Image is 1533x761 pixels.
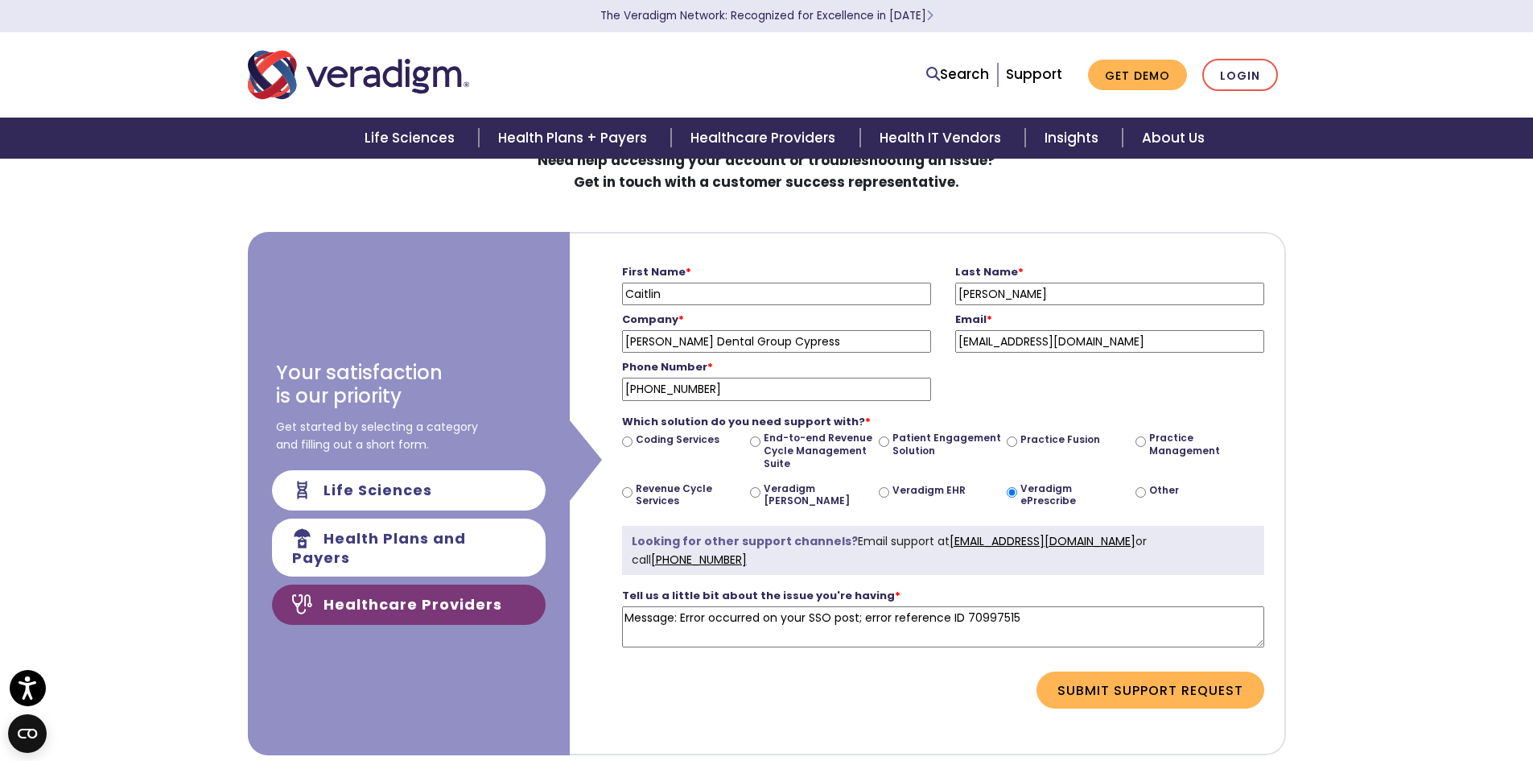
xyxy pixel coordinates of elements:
[1036,672,1264,709] button: Submit Support Request
[955,283,1264,305] input: Last Name
[622,414,871,429] strong: Which solution do you need support with?
[955,312,992,327] strong: Email
[622,588,900,603] strong: Tell us a little bit about the issue you're having
[1025,118,1123,159] a: Insights
[926,64,989,85] a: Search
[276,362,443,408] h3: Your satisfaction is our priority
[1088,60,1187,91] a: Get Demo
[622,283,931,305] input: First Name
[892,484,966,497] label: Veradigm EHR
[926,8,933,23] span: Learn More
[622,264,691,279] strong: First Name
[955,330,1264,353] input: firstlastname@website.com
[1149,432,1258,457] label: Practice Management
[632,533,858,549] strong: Looking for other support channels?
[479,118,671,159] a: Health Plans + Payers
[8,714,47,753] button: Open CMP widget
[636,433,719,446] label: Coding Services
[764,432,872,469] label: End-to-end Revenue Cycle Management Suite
[764,482,872,507] label: Veradigm [PERSON_NAME]
[955,264,1024,279] strong: Last Name
[1149,484,1179,497] label: Other
[860,118,1025,159] a: Health IT Vendors
[1020,482,1129,507] label: Veradigm ePrescribe
[276,418,478,454] span: Get started by selecting a category and filling out a short form.
[538,151,995,192] strong: Need help accessing your account or troubleshooting an issue? Get in touch with a customer succes...
[892,432,1001,457] label: Patient Engagement Solution
[600,8,933,23] a: The Veradigm Network: Recognized for Excellence in [DATE]Learn More
[1202,59,1278,92] a: Login
[345,118,479,159] a: Life Sciences
[636,482,744,507] label: Revenue Cycle Services
[950,533,1135,549] a: [EMAIL_ADDRESS][DOMAIN_NAME]
[622,312,684,327] strong: Company
[248,48,469,101] img: Veradigm logo
[622,359,713,374] strong: Phone Number
[1213,210,1514,742] iframe: Drift Chat Widget
[1123,118,1224,159] a: About Us
[622,526,1264,575] div: Email support at or call
[651,552,747,568] a: [PHONE_NUMBER]
[1020,433,1100,446] label: Practice Fusion
[622,378,931,400] input: Phone Number
[1006,64,1062,84] a: Support
[622,330,931,353] input: Company
[671,118,859,159] a: Healthcare Providers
